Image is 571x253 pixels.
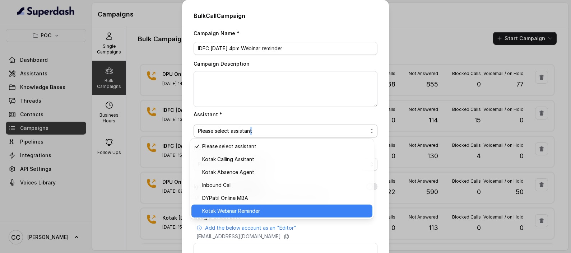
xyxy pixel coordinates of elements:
button: Please select assistant [194,125,377,137]
span: Kotak Calling Assitant [202,155,254,164]
span: Please select assistant [198,127,252,135]
span: DYPatil Online MBA [202,194,248,202]
span: Kotak Webinar Reminder [202,207,260,215]
span: Please select assistant [202,142,256,151]
div: Please select assistant [190,139,374,219]
span: Kotak Absence Agent [202,168,254,177]
span: Inbound Call [202,181,232,189]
